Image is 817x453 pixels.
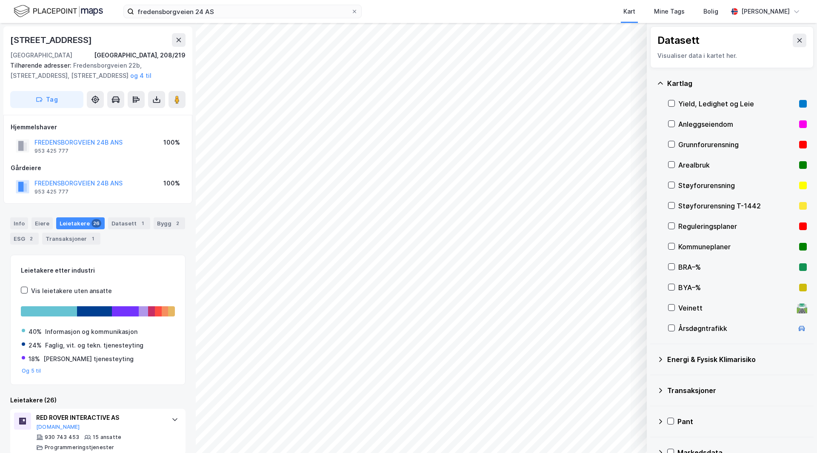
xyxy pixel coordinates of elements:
[678,242,796,252] div: Kommuneplaner
[678,119,796,129] div: Anleggseiendom
[31,217,53,229] div: Eiere
[667,78,807,88] div: Kartlag
[36,413,163,423] div: RED ROVER INTERACTIVE AS
[774,412,817,453] iframe: Chat Widget
[678,99,796,109] div: Yield, Ledighet og Leie
[27,234,35,243] div: 2
[56,217,105,229] div: Leietakere
[31,286,112,296] div: Vis leietakere uten ansatte
[11,122,185,132] div: Hjemmelshaver
[678,303,793,313] div: Veinett
[703,6,718,17] div: Bolig
[36,424,80,430] button: [DOMAIN_NAME]
[678,180,796,191] div: Støyforurensning
[45,434,79,441] div: 930 743 453
[45,444,114,451] div: Programmeringstjenester
[89,234,97,243] div: 1
[11,163,185,173] div: Gårdeiere
[154,217,185,229] div: Bygg
[163,137,180,148] div: 100%
[21,265,175,276] div: Leietakere etter industri
[93,434,121,441] div: 15 ansatte
[10,233,39,245] div: ESG
[14,4,103,19] img: logo.f888ab2527a4732fd821a326f86c7f29.svg
[134,5,351,18] input: Søk på adresse, matrikkel, gårdeiere, leietakere eller personer
[741,6,790,17] div: [PERSON_NAME]
[623,6,635,17] div: Kart
[667,354,807,365] div: Energi & Fysisk Klimarisiko
[45,340,143,350] div: Faglig, vit. og tekn. tjenesteyting
[34,188,69,195] div: 953 425 777
[10,91,83,108] button: Tag
[173,219,182,228] div: 2
[678,140,796,150] div: Grunnforurensning
[29,327,42,337] div: 40%
[654,6,685,17] div: Mine Tags
[10,395,186,405] div: Leietakere (26)
[10,217,28,229] div: Info
[29,340,42,350] div: 24%
[34,148,69,154] div: 953 425 777
[45,327,137,337] div: Informasjon og kommunikasjon
[678,262,796,272] div: BRA–%
[10,33,94,47] div: [STREET_ADDRESS]
[10,50,72,60] div: [GEOGRAPHIC_DATA]
[667,385,807,396] div: Transaksjoner
[657,34,700,47] div: Datasett
[42,233,100,245] div: Transaksjoner
[774,412,817,453] div: Kontrollprogram for chat
[678,221,796,231] div: Reguleringsplaner
[678,160,796,170] div: Arealbruk
[163,178,180,188] div: 100%
[91,219,101,228] div: 26
[678,323,793,333] div: Årsdøgntrafikk
[677,416,807,427] div: Pant
[678,282,796,293] div: BYA–%
[138,219,147,228] div: 1
[29,354,40,364] div: 18%
[108,217,150,229] div: Datasett
[10,62,73,69] span: Tilhørende adresser:
[657,51,806,61] div: Visualiser data i kartet her.
[94,50,186,60] div: [GEOGRAPHIC_DATA], 208/219
[10,60,179,81] div: Fredensborgveien 22b, [STREET_ADDRESS], [STREET_ADDRESS]
[43,354,134,364] div: [PERSON_NAME] tjenesteyting
[678,201,796,211] div: Støyforurensning T-1442
[22,368,41,374] button: Og 5 til
[796,302,808,313] div: 🛣️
